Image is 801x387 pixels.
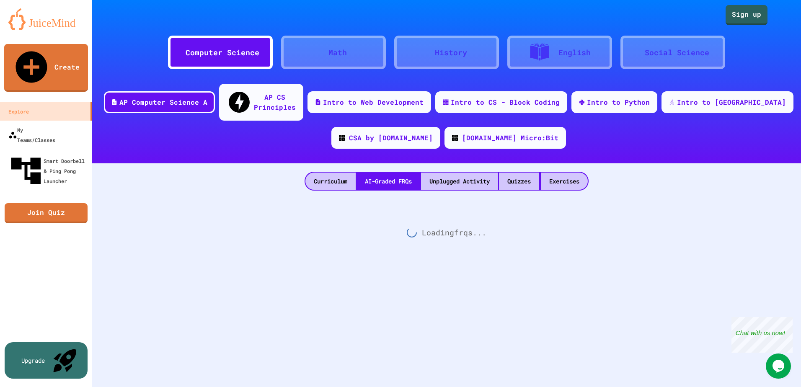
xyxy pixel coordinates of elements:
[186,47,259,58] div: Computer Science
[5,203,88,223] a: Join Quiz
[645,47,709,58] div: Social Science
[452,135,458,141] img: CODE_logo_RGB.png
[499,173,539,190] div: Quizzes
[421,173,498,190] div: Unplugged Activity
[766,353,793,379] iframe: chat widget
[357,173,420,190] div: AI-Graded FRQs
[462,133,558,143] div: [DOMAIN_NAME] Micro:Bit
[339,135,345,141] img: CODE_logo_RGB.png
[4,44,88,92] a: Create
[21,356,45,365] div: Upgrade
[541,173,588,190] div: Exercises
[8,153,89,188] div: Smart Doorbell & Ping Pong Launcher
[677,97,786,107] div: Intro to [GEOGRAPHIC_DATA]
[119,97,207,107] div: AP Computer Science A
[323,97,424,107] div: Intro to Web Development
[451,97,560,107] div: Intro to CS - Block Coding
[254,92,296,112] div: AP CS Principles
[8,8,84,30] img: logo-orange.svg
[92,191,801,274] div: Loading frq s...
[587,97,650,107] div: Intro to Python
[8,125,55,145] div: My Teams/Classes
[305,173,356,190] div: Curriculum
[8,106,29,116] div: Explore
[558,47,591,58] div: English
[328,47,347,58] div: Math
[349,133,433,143] div: CSA by [DOMAIN_NAME]
[726,5,767,25] a: Sign up
[435,47,467,58] div: History
[731,317,793,353] iframe: chat widget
